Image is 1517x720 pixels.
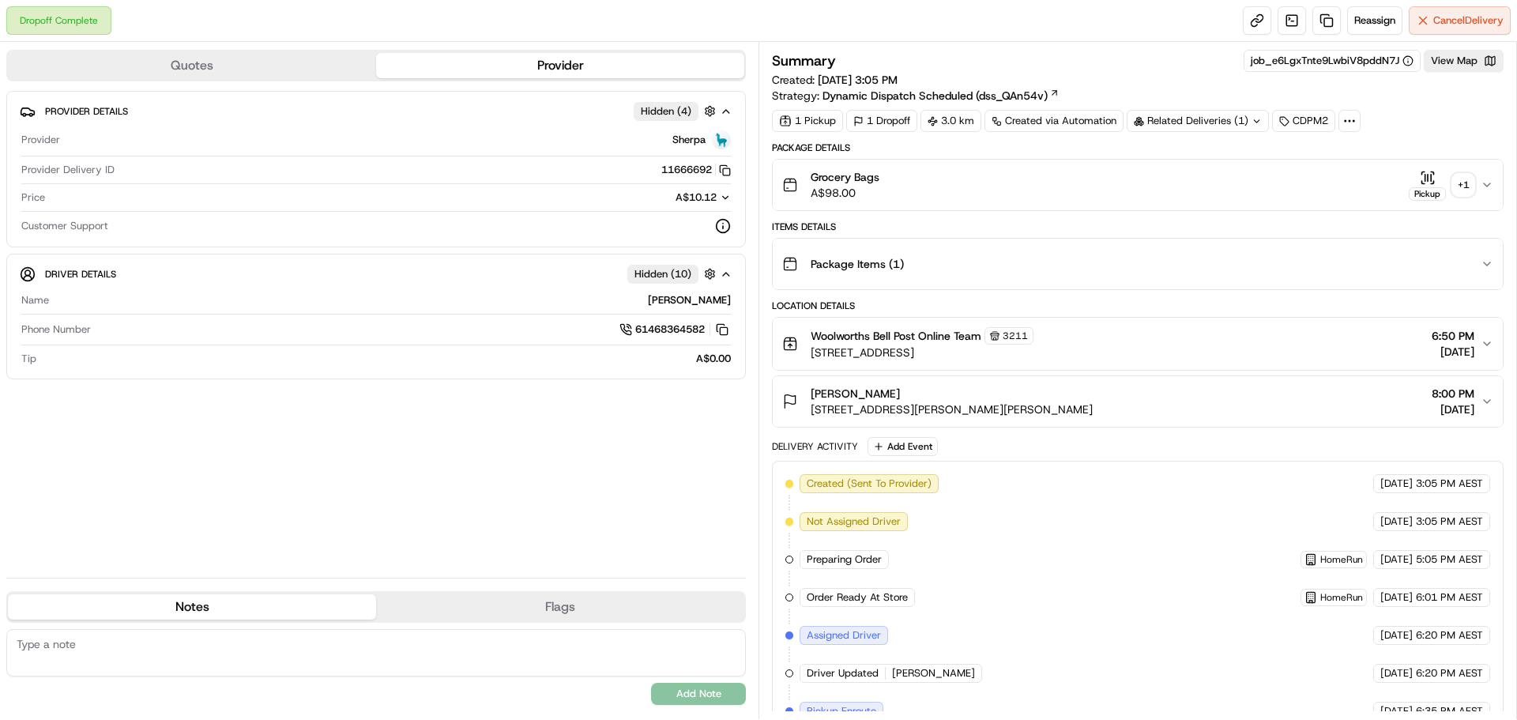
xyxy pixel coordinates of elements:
[772,110,843,132] div: 1 Pickup
[20,261,732,287] button: Driver DetailsHidden (10)
[1424,50,1504,72] button: View Map
[672,133,706,147] span: Sherpa
[45,105,128,118] span: Provider Details
[1433,13,1504,28] span: Cancel Delivery
[1432,401,1474,417] span: [DATE]
[920,110,981,132] div: 3.0 km
[1416,552,1483,567] span: 5:05 PM AEST
[376,594,744,620] button: Flags
[892,666,975,680] span: [PERSON_NAME]
[1452,174,1474,196] div: + 1
[1347,6,1402,35] button: Reassign
[1432,328,1474,344] span: 6:50 PM
[822,88,1060,104] a: Dynamic Dispatch Scheduled (dss_QAn54v)
[661,163,731,177] button: 11666692
[45,268,116,281] span: Driver Details
[21,133,60,147] span: Provider
[1380,704,1413,718] span: [DATE]
[818,73,898,87] span: [DATE] 3:05 PM
[773,160,1503,210] button: Grocery BagsA$98.00Pickup+1
[846,110,917,132] div: 1 Dropoff
[21,322,91,337] span: Phone Number
[1380,552,1413,567] span: [DATE]
[20,98,732,124] button: Provider DetailsHidden (4)
[1416,515,1483,529] span: 3:05 PM AEST
[634,101,720,121] button: Hidden (4)
[772,88,1060,104] div: Strategy:
[376,53,744,78] button: Provider
[21,293,49,307] span: Name
[1320,591,1363,604] span: HomeRun
[773,376,1503,427] button: [PERSON_NAME][STREET_ADDRESS][PERSON_NAME][PERSON_NAME]8:00 PM[DATE]
[592,190,731,205] button: A$10.12
[1432,344,1474,360] span: [DATE]
[1354,13,1395,28] span: Reassign
[807,590,908,605] span: Order Ready At Store
[1409,170,1446,201] button: Pickup
[1380,666,1413,680] span: [DATE]
[811,386,900,401] span: [PERSON_NAME]
[807,515,901,529] span: Not Assigned Driver
[807,628,881,643] span: Assigned Driver
[1416,590,1483,605] span: 6:01 PM AEST
[1409,6,1511,35] button: CancelDelivery
[1416,628,1483,643] span: 6:20 PM AEST
[868,437,938,456] button: Add Event
[772,221,1504,233] div: Items Details
[21,219,108,233] span: Customer Support
[1127,110,1269,132] div: Related Deliveries (1)
[1380,515,1413,529] span: [DATE]
[822,88,1048,104] span: Dynamic Dispatch Scheduled (dss_QAn54v)
[772,72,898,88] span: Created:
[1416,666,1483,680] span: 6:20 PM AEST
[634,267,691,281] span: Hidden ( 10 )
[811,185,879,201] span: A$98.00
[641,104,691,119] span: Hidden ( 4 )
[1416,704,1483,718] span: 6:35 PM AEST
[619,321,731,338] a: 61468364582
[1380,628,1413,643] span: [DATE]
[21,163,115,177] span: Provider Delivery ID
[712,130,731,149] img: sherpa_logo.png
[811,401,1093,417] span: [STREET_ADDRESS][PERSON_NAME][PERSON_NAME]
[8,594,376,620] button: Notes
[55,293,731,307] div: [PERSON_NAME]
[8,53,376,78] button: Quotes
[1409,170,1474,201] button: Pickup+1
[21,352,36,366] span: Tip
[772,440,858,453] div: Delivery Activity
[1251,54,1413,68] button: job_e6LgxTnte9LwbiV8pddN7J
[772,300,1504,312] div: Location Details
[984,110,1124,132] a: Created via Automation
[772,54,836,68] h3: Summary
[1003,330,1028,342] span: 3211
[676,190,717,204] span: A$10.12
[773,318,1503,370] button: Woolworths Bell Post Online Team3211[STREET_ADDRESS]6:50 PM[DATE]
[1380,590,1413,605] span: [DATE]
[1416,477,1483,491] span: 3:05 PM AEST
[627,264,720,284] button: Hidden (10)
[811,345,1033,360] span: [STREET_ADDRESS]
[811,328,981,344] span: Woolworths Bell Post Online Team
[807,477,932,491] span: Created (Sent To Provider)
[1272,110,1335,132] div: CDPM2
[635,322,705,337] span: 61468364582
[811,169,879,185] span: Grocery Bags
[1380,477,1413,491] span: [DATE]
[772,141,1504,154] div: Package Details
[1320,553,1363,566] span: HomeRun
[807,552,882,567] span: Preparing Order
[43,352,731,366] div: A$0.00
[811,256,904,272] span: Package Items ( 1 )
[807,666,879,680] span: Driver Updated
[21,190,45,205] span: Price
[1409,187,1446,201] div: Pickup
[807,704,876,718] span: Pickup Enroute
[773,239,1503,289] button: Package Items (1)
[1432,386,1474,401] span: 8:00 PM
